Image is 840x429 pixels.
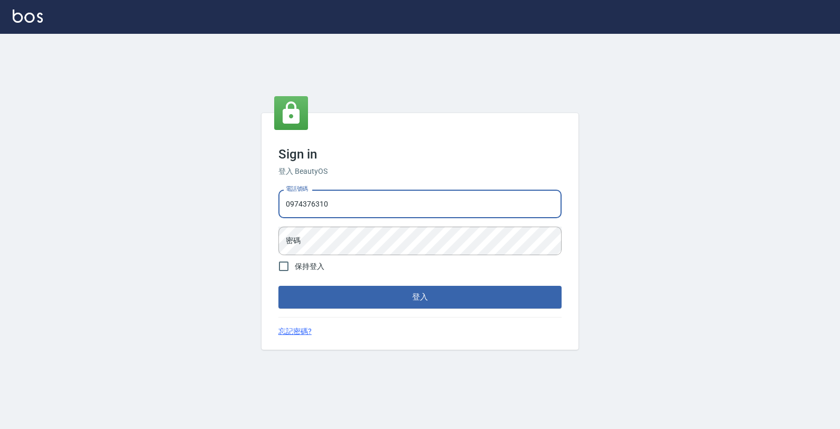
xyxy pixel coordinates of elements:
label: 電話號碼 [286,185,308,193]
button: 登入 [278,286,562,308]
h6: 登入 BeautyOS [278,166,562,177]
a: 忘記密碼? [278,326,312,337]
h3: Sign in [278,147,562,162]
span: 保持登入 [295,261,324,272]
img: Logo [13,10,43,23]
